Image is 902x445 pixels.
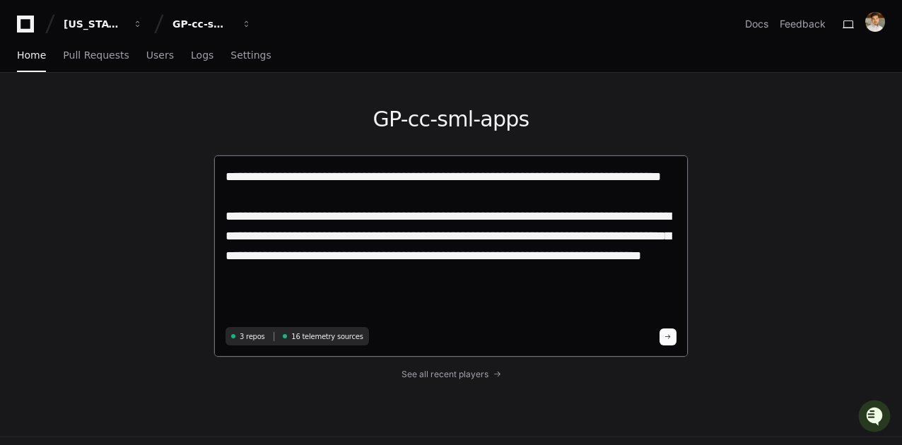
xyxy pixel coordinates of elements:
div: GP-cc-sml-apps [172,17,233,31]
span: See all recent players [402,369,488,380]
h1: GP-cc-sml-apps [213,107,689,132]
a: See all recent players [213,369,689,380]
button: Start new chat [240,109,257,126]
a: Home [17,40,46,72]
a: Users [146,40,174,72]
a: Pull Requests [63,40,129,72]
span: Pull Requests [63,51,129,59]
img: PlayerZero [14,14,42,42]
span: 3 repos [240,331,265,342]
div: Welcome [14,57,257,79]
img: 1756235613930-3d25f9e4-fa56-45dd-b3ad-e072dfbd1548 [14,105,40,131]
span: Users [146,51,174,59]
button: [US_STATE] Pacific [58,11,148,37]
img: avatar [865,12,885,32]
span: Logs [191,51,213,59]
span: Pylon [141,148,171,159]
span: Home [17,51,46,59]
span: Settings [230,51,271,59]
a: Logs [191,40,213,72]
div: We're available if you need us! [48,119,179,131]
div: [US_STATE] Pacific [64,17,124,31]
span: 16 telemetry sources [291,331,363,342]
button: GP-cc-sml-apps [167,11,257,37]
a: Docs [745,17,768,31]
a: Settings [230,40,271,72]
iframe: Open customer support [857,398,895,437]
button: Feedback [780,17,826,31]
div: Start new chat [48,105,232,119]
a: Powered byPylon [100,148,171,159]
